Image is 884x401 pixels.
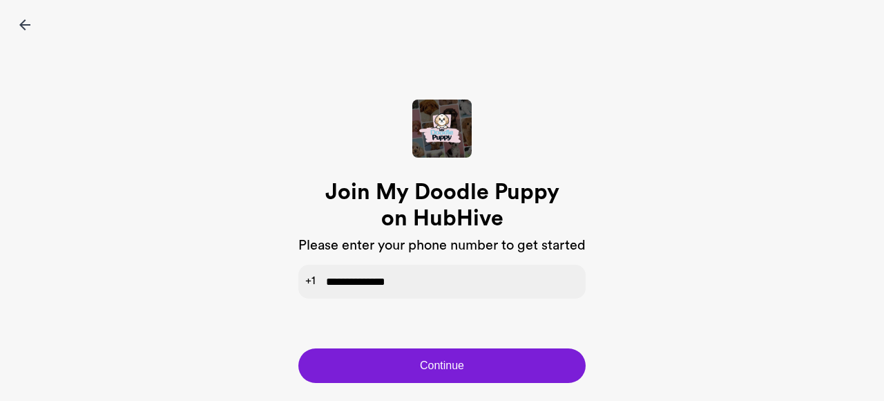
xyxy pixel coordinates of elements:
[305,274,316,288] span: +1
[412,100,472,158] img: Hive Cover Image
[298,237,586,254] h3: Please enter your phone number to get started
[318,179,566,232] h1: Join My Doodle Puppy on HubHive
[298,348,586,383] button: Continue
[19,19,30,30] img: icon-back-black.svg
